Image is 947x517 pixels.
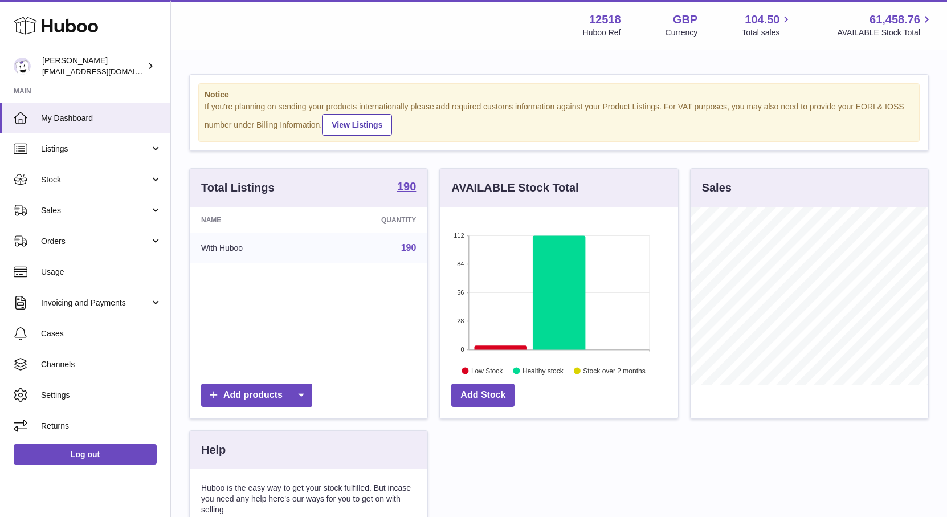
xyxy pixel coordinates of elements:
[451,180,578,196] h3: AVAILABLE Stock Total
[458,289,464,296] text: 56
[401,243,417,253] a: 190
[41,328,162,339] span: Cases
[666,27,698,38] div: Currency
[41,421,162,431] span: Returns
[41,113,162,124] span: My Dashboard
[41,390,162,401] span: Settings
[837,27,933,38] span: AVAILABLE Stock Total
[397,181,416,192] strong: 190
[315,207,427,233] th: Quantity
[458,260,464,267] text: 84
[583,27,621,38] div: Huboo Ref
[471,367,503,374] text: Low Stock
[742,27,793,38] span: Total sales
[702,180,732,196] h3: Sales
[451,384,515,407] a: Add Stock
[41,298,150,308] span: Invoicing and Payments
[397,181,416,194] a: 190
[201,180,275,196] h3: Total Listings
[41,144,150,154] span: Listings
[454,232,464,239] text: 112
[41,267,162,278] span: Usage
[201,384,312,407] a: Add products
[201,483,416,515] p: Huboo is the easy way to get your stock fulfilled. But incase you need any help here's our ways f...
[458,317,464,324] text: 28
[322,114,392,136] a: View Listings
[14,444,157,465] a: Log out
[523,367,564,374] text: Healthy stock
[205,89,913,100] strong: Notice
[745,12,779,27] span: 104.50
[41,359,162,370] span: Channels
[201,442,226,458] h3: Help
[42,67,168,76] span: [EMAIL_ADDRESS][DOMAIN_NAME]
[190,233,315,263] td: With Huboo
[205,101,913,136] div: If you're planning on sending your products internationally please add required customs informati...
[742,12,793,38] a: 104.50 Total sales
[42,55,145,77] div: [PERSON_NAME]
[41,174,150,185] span: Stock
[583,367,646,374] text: Stock over 2 months
[461,346,464,353] text: 0
[190,207,315,233] th: Name
[870,12,920,27] span: 61,458.76
[41,236,150,247] span: Orders
[41,205,150,216] span: Sales
[673,12,697,27] strong: GBP
[589,12,621,27] strong: 12518
[837,12,933,38] a: 61,458.76 AVAILABLE Stock Total
[14,58,31,75] img: caitlin@fancylamp.co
